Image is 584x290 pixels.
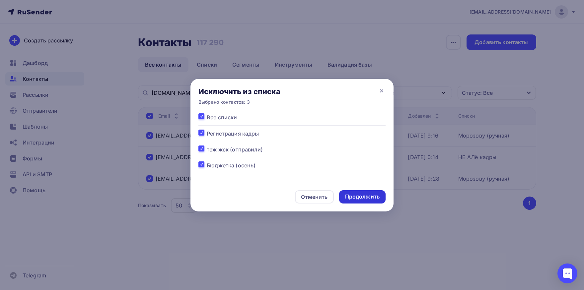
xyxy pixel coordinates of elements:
[207,145,263,153] span: тсж жск (отправили)
[198,99,280,105] div: Выбрано контактов: 3
[207,161,256,169] span: Бюджетка (осень)
[207,130,259,138] span: Регистрация кадры
[301,193,328,201] div: Отменить
[207,113,237,121] span: Все списки
[198,87,280,96] div: Исключить из списка
[345,193,380,201] div: Продолжить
